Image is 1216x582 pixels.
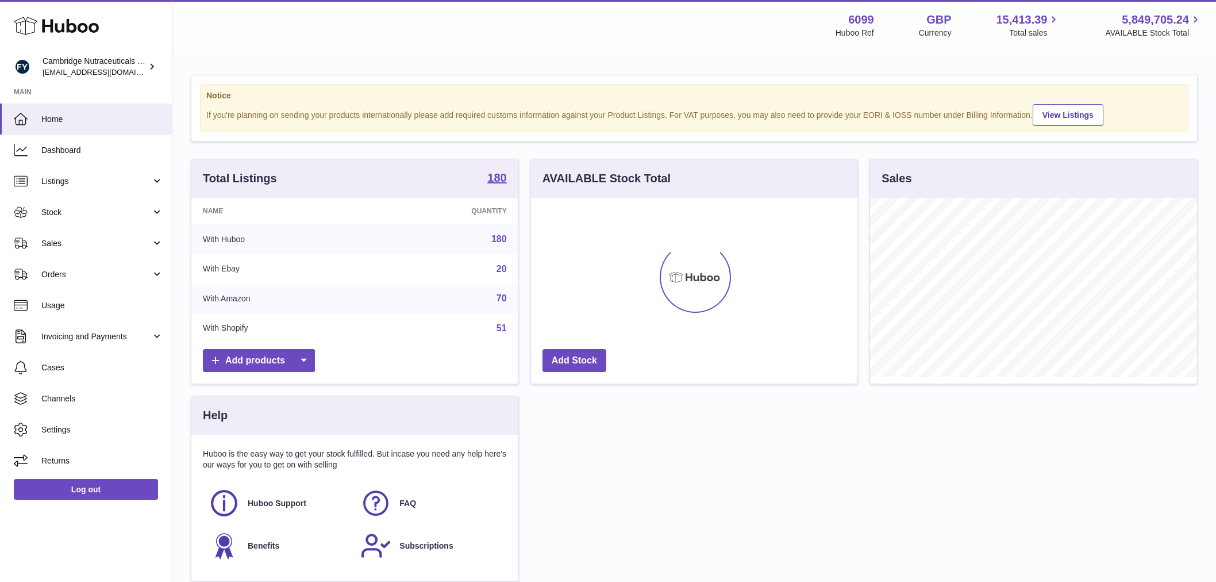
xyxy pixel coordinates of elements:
[497,293,507,303] a: 70
[41,238,151,249] span: Sales
[41,176,151,187] span: Listings
[209,488,349,519] a: Huboo Support
[836,28,874,39] div: Huboo Ref
[203,449,507,470] p: Huboo is the easy way to get your stock fulfilled. But incase you need any help here's our ways f...
[1105,12,1202,39] a: 5,849,705.24 AVAILABLE Stock Total
[203,171,277,186] h3: Total Listings
[209,530,349,561] a: Benefits
[370,198,518,224] th: Quantity
[191,284,370,313] td: With Amazon
[206,102,1182,126] div: If you're planning on sending your products internationally please add required customs informati...
[41,207,151,218] span: Stock
[487,172,506,183] strong: 180
[996,12,1047,28] span: 15,413.39
[41,300,163,311] span: Usage
[1009,28,1060,39] span: Total sales
[360,488,501,519] a: FAQ
[191,198,370,224] th: Name
[43,56,146,78] div: Cambridge Nutraceuticals Ltd
[848,12,874,28] strong: 6099
[487,172,506,186] a: 180
[203,349,315,373] a: Add products
[14,479,158,500] a: Log out
[41,455,163,466] span: Returns
[14,58,31,75] img: huboo@camnutra.com
[919,28,952,39] div: Currency
[1122,12,1189,28] span: 5,849,705.24
[497,323,507,333] a: 51
[203,408,228,423] h3: Help
[41,331,151,342] span: Invoicing and Payments
[1105,28,1202,39] span: AVAILABLE Stock Total
[41,145,163,156] span: Dashboard
[996,12,1060,39] a: 15,413.39 Total sales
[248,498,306,509] span: Huboo Support
[191,224,370,254] td: With Huboo
[41,393,163,404] span: Channels
[191,254,370,284] td: With Ebay
[542,349,606,373] a: Add Stock
[882,171,911,186] h3: Sales
[926,12,951,28] strong: GBP
[41,114,163,125] span: Home
[497,264,507,274] a: 20
[206,90,1182,101] strong: Notice
[1033,104,1103,126] a: View Listings
[41,362,163,373] span: Cases
[542,171,671,186] h3: AVAILABLE Stock Total
[191,313,370,343] td: With Shopify
[360,530,501,561] a: Subscriptions
[41,424,163,435] span: Settings
[399,541,453,552] span: Subscriptions
[248,541,279,552] span: Benefits
[41,269,151,280] span: Orders
[491,234,507,244] a: 180
[43,67,169,76] span: [EMAIL_ADDRESS][DOMAIN_NAME]
[399,498,416,509] span: FAQ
